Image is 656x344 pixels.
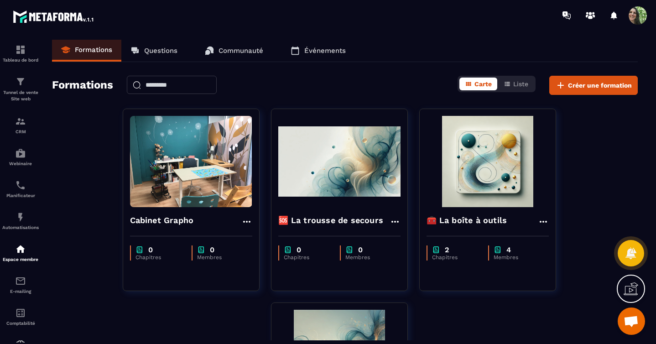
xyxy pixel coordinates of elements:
p: Membres [494,254,540,261]
a: formationformationTableau de bord [2,37,39,69]
img: chapter [432,245,440,254]
a: formation-backgroundCabinet Graphochapter0Chapitreschapter0Membres [123,109,271,302]
a: schedulerschedulerPlanificateur [2,173,39,205]
p: Événements [304,47,346,55]
p: 0 [358,245,363,254]
p: CRM [2,129,39,134]
img: chapter [284,245,292,254]
p: 0 [210,245,214,254]
span: Créer une formation [568,81,632,90]
img: formation [15,44,26,55]
a: Communauté [196,40,272,62]
h4: 🆘 La trousse de secours [278,214,384,227]
img: formation-background [427,116,549,207]
a: emailemailE-mailing [2,269,39,301]
p: Chapitres [284,254,331,261]
p: 2 [445,245,449,254]
h2: Formations [52,76,113,95]
img: chapter [135,245,144,254]
a: formation-background🧰 La boîte à outilschapter2Chapitreschapter4Membres [419,109,567,302]
a: Événements [281,40,355,62]
p: 0 [148,245,153,254]
img: automations [15,148,26,159]
p: 0 [297,245,301,254]
a: accountantaccountantComptabilité [2,301,39,333]
p: Automatisations [2,225,39,230]
p: Questions [144,47,177,55]
img: formation [15,76,26,87]
p: Espace membre [2,257,39,262]
a: formation-background🆘 La trousse de secourschapter0Chapitreschapter0Membres [271,109,419,302]
p: Communauté [219,47,263,55]
p: Formations [75,46,112,54]
div: Ouvrir le chat [618,308,645,335]
p: E-mailing [2,289,39,294]
p: Comptabilité [2,321,39,326]
p: Chapitres [135,254,182,261]
img: scheduler [15,180,26,191]
img: logo [13,8,95,25]
img: automations [15,244,26,255]
a: automationsautomationsEspace membre [2,237,39,269]
img: automations [15,212,26,223]
h4: 🧰 La boîte à outils [427,214,507,227]
img: chapter [197,245,205,254]
button: Créer une formation [549,76,638,95]
a: automationsautomationsAutomatisations [2,205,39,237]
span: Liste [513,80,528,88]
img: accountant [15,308,26,318]
button: Carte [459,78,497,90]
p: Membres [197,254,243,261]
p: 4 [506,245,511,254]
img: formation [15,116,26,127]
img: chapter [345,245,354,254]
p: Webinaire [2,161,39,166]
a: Questions [121,40,187,62]
p: Tunnel de vente Site web [2,89,39,102]
a: formationformationCRM [2,109,39,141]
span: Carte [474,80,492,88]
p: Planificateur [2,193,39,198]
h4: Cabinet Grapho [130,214,194,227]
p: Tableau de bord [2,57,39,63]
p: Membres [345,254,391,261]
a: automationsautomationsWebinaire [2,141,39,173]
img: email [15,276,26,287]
img: formation-background [130,116,252,207]
img: formation-background [278,116,401,207]
p: Chapitres [432,254,479,261]
img: chapter [494,245,502,254]
button: Liste [498,78,534,90]
a: Formations [52,40,121,62]
a: formationformationTunnel de vente Site web [2,69,39,109]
